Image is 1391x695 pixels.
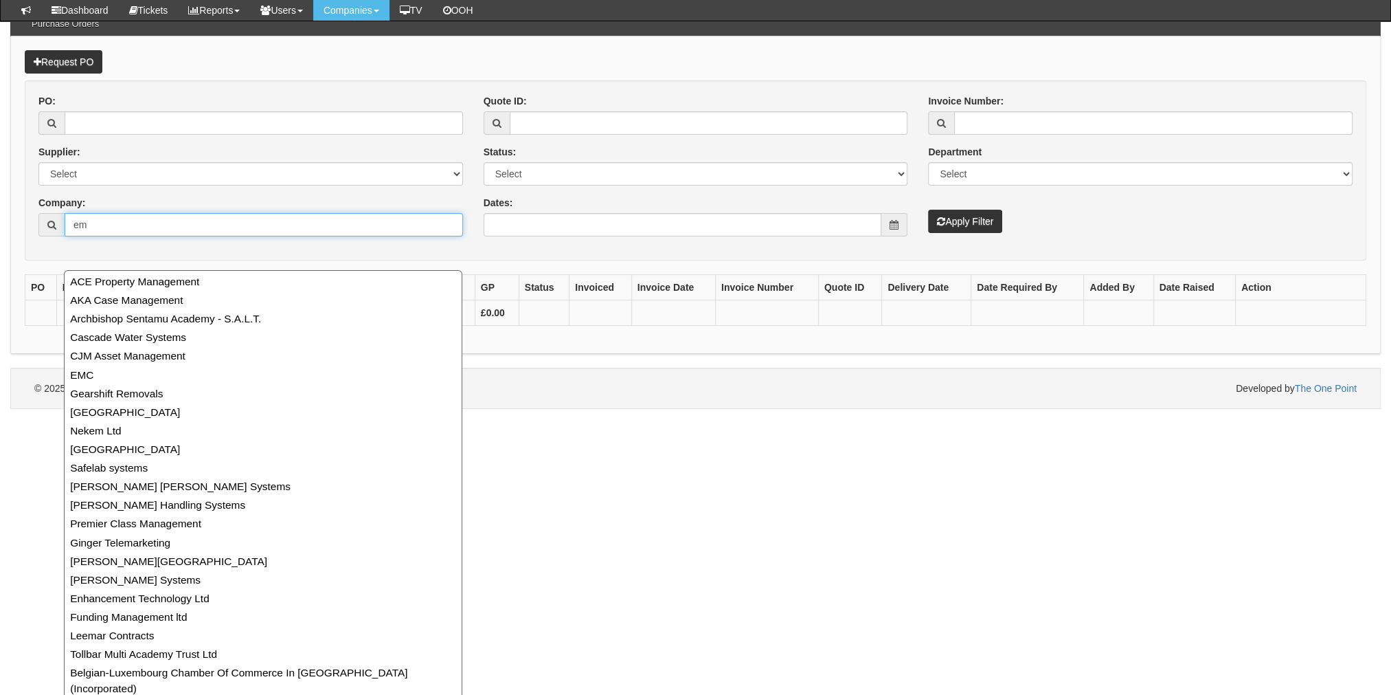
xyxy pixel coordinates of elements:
th: Delivery Date [882,274,971,300]
a: Enhancement Technology Ltd [66,589,460,608]
th: Invoiced [569,274,632,300]
th: Status [519,274,569,300]
span: Developed by [1236,382,1357,395]
a: [PERSON_NAME] Systems [66,571,460,589]
label: Company: [38,196,85,210]
label: Department [928,145,982,159]
th: Action [1236,274,1366,300]
a: Safelab systems [66,459,460,477]
th: Invoice Date [631,274,715,300]
a: Cascade Water Systems [66,328,460,346]
a: CJM Asset Management [66,346,460,365]
th: Date Required By [971,274,1084,300]
a: ACE Property Management [66,272,460,291]
h3: Purchase Orders [25,12,106,36]
label: Quote ID: [484,94,527,108]
a: The One Point [1295,383,1357,394]
span: © 2025 [34,383,128,394]
a: AKA Case Management [66,291,460,309]
th: Date Raised [1153,274,1235,300]
label: Invoice Number: [928,94,1004,108]
a: [GEOGRAPHIC_DATA] [66,440,460,459]
a: Archbishop Sentamu Academy - S.A.L.T. [66,309,460,328]
a: Gearshift Removals [66,384,460,403]
a: EMC [66,366,460,384]
label: Dates: [484,196,513,210]
th: Invoice Number [715,274,818,300]
a: Ginger Telemarketing [66,533,460,552]
th: £0.00 [475,300,519,325]
th: Department [56,274,136,300]
th: GP [475,274,519,300]
a: [PERSON_NAME] Handling Systems [66,496,460,514]
a: [PERSON_NAME][GEOGRAPHIC_DATA] [66,552,460,571]
a: Funding Management ltd [66,608,460,626]
button: Apply Filter [928,210,1002,233]
a: [PERSON_NAME] [PERSON_NAME] Systems [66,477,460,496]
label: Status: [484,145,516,159]
a: Nekem Ltd [66,421,460,440]
label: PO: [38,94,56,108]
th: Added By [1084,274,1153,300]
a: Premier Class Management [66,514,460,533]
label: Supplier: [38,145,80,159]
th: Quote ID [818,274,882,300]
a: Tollbar Multi Academy Trust Ltd [66,645,460,663]
th: PO [25,274,57,300]
a: Leemar Contracts [66,626,460,645]
a: [GEOGRAPHIC_DATA] [66,403,460,421]
a: Request PO [25,50,102,74]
